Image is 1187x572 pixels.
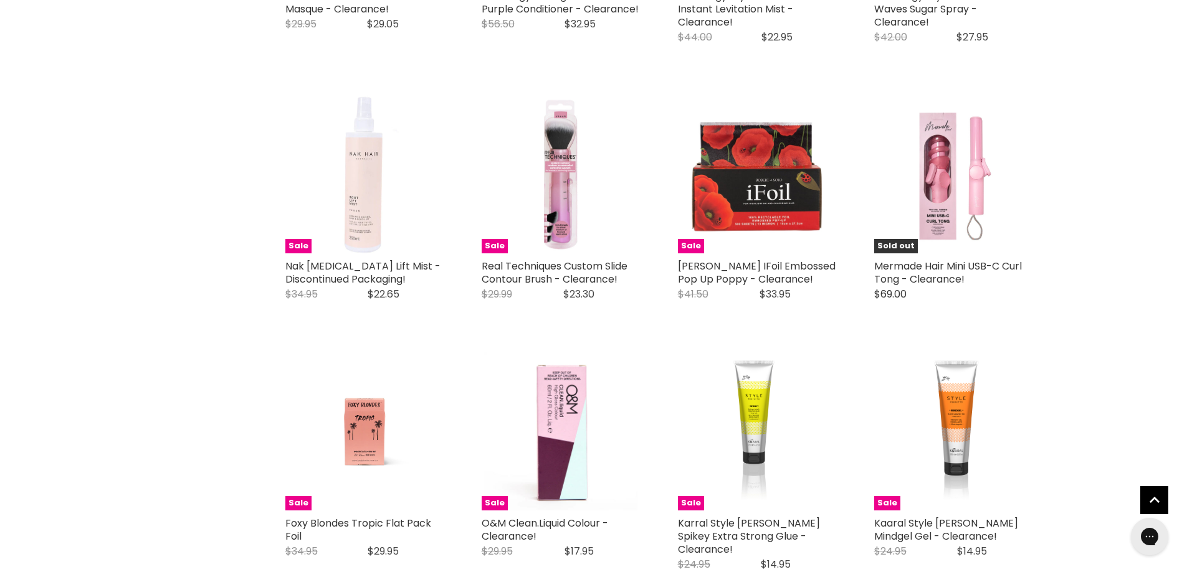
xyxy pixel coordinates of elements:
[956,30,988,44] span: $27.95
[957,544,987,558] span: $14.95
[368,287,399,301] span: $22.65
[565,17,596,31] span: $32.95
[678,95,837,253] a: Robert De Soto IFoil Embossed Pop Up Poppy - Clearance! Robert De Soto IFoil Embossed Pop Up Popp...
[874,352,1033,510] a: Kaaral Style Perfetto Mindgel Gel - Clearance! Sale
[482,95,641,253] a: Real Techniques Custom Slide Contour Brush - Clearance! Real Techniques Custom Slide Contour Brus...
[563,287,594,301] span: $23.30
[678,496,704,510] span: Sale
[285,95,444,253] img: Nak Hair Root Lift Mist - Discontinued Packaging!
[285,259,441,286] a: Nak [MEDICAL_DATA] Lift Mist - Discontinued Packaging!
[482,17,515,31] span: $56.50
[678,239,704,253] span: Sale
[305,352,424,510] img: Foxy Blondes Tropic Flat Pack Foil
[285,239,312,253] span: Sale
[874,287,907,301] span: $69.00
[367,17,399,31] span: $29.05
[482,544,513,558] span: $29.95
[285,496,312,510] span: Sale
[285,287,318,301] span: $34.95
[874,516,1018,543] a: Kaaral Style [PERSON_NAME] Mindgel Gel - Clearance!
[678,259,836,286] a: [PERSON_NAME] IFoil Embossed Pop Up Poppy - Clearance!
[1125,513,1175,560] iframe: Gorgias live chat messenger
[368,544,399,558] span: $29.95
[565,544,594,558] span: $17.95
[482,95,641,253] img: Real Techniques Custom Slide Contour Brush - Clearance!
[285,516,431,543] a: Foxy Blondes Tropic Flat Pack Foil
[482,259,627,286] a: Real Techniques Custom Slide Contour Brush - Clearance!
[285,352,444,510] a: Foxy Blondes Tropic Flat Pack Foil Sale
[285,95,444,253] a: Nak Hair Root Lift Mist - Discontinued Packaging! Sale
[760,287,791,301] span: $33.95
[761,557,791,571] span: $14.95
[761,30,793,44] span: $22.95
[874,496,900,510] span: Sale
[726,352,788,510] img: Karral Style Perfetto Spikey Extra Strong Glue - Clearance!
[678,557,710,571] span: $24.95
[482,239,508,253] span: Sale
[482,352,641,510] a: O&M Clean.Liquid Colour - Clearance! Sale
[678,30,712,44] span: $44.00
[678,287,708,301] span: $41.50
[482,516,608,543] a: O&M Clean.Liquid Colour - Clearance!
[874,544,907,558] span: $24.95
[874,239,918,253] span: Sold out
[484,352,637,510] img: O&M Clean.Liquid Colour - Clearance!
[874,95,1033,253] a: Mermade Hair Mini USB-C Curl Tong - Clearance! Mermade Hair Mini USB-C Curl Tong - Clearance! Sol...
[924,352,983,510] img: Kaaral Style Perfetto Mindgel Gel - Clearance!
[678,516,820,556] a: Karral Style [PERSON_NAME] Spikey Extra Strong Glue - Clearance!
[874,95,1033,253] img: Mermade Hair Mini USB-C Curl Tong - Clearance!
[678,95,837,253] img: Robert De Soto IFoil Embossed Pop Up Poppy - Clearance!
[285,544,318,558] span: $34.95
[874,259,1022,286] a: Mermade Hair Mini USB-C Curl Tong - Clearance!
[482,287,512,301] span: $29.99
[482,496,508,510] span: Sale
[678,352,837,510] a: Karral Style Perfetto Spikey Extra Strong Glue - Clearance! Sale
[285,17,317,31] span: $29.95
[874,30,907,44] span: $42.00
